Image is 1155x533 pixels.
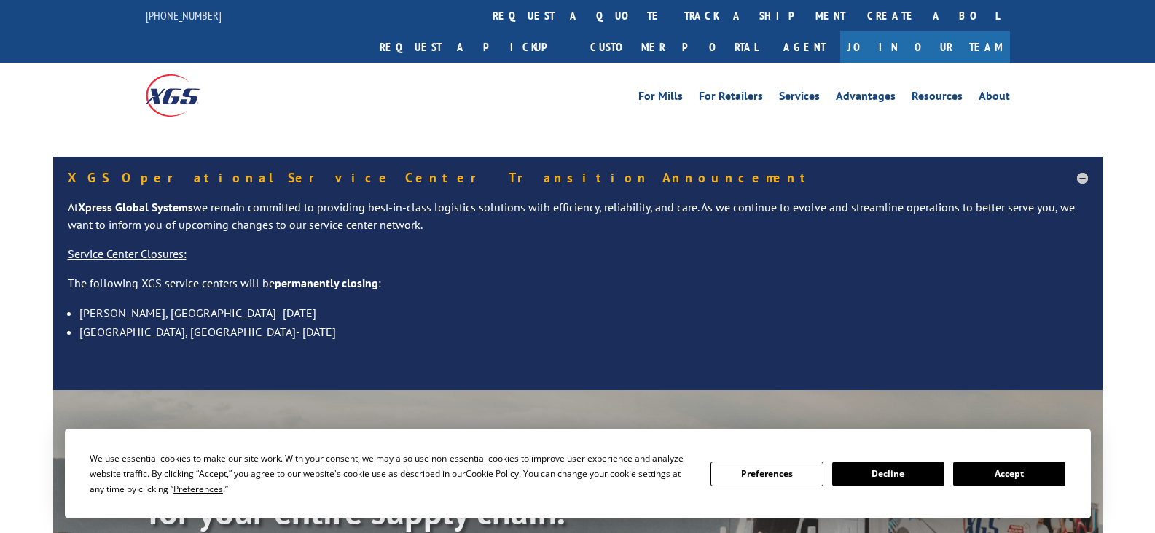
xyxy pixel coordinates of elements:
[68,275,1088,304] p: The following XGS service centers will be :
[68,246,187,261] u: Service Center Closures:
[979,90,1010,106] a: About
[90,451,693,497] div: We use essential cookies to make our site work. With your consent, we may also use non-essential ...
[146,8,222,23] a: [PHONE_NUMBER]
[699,90,763,106] a: For Retailers
[832,462,944,486] button: Decline
[65,429,1091,518] div: Cookie Consent Prompt
[79,303,1088,322] li: [PERSON_NAME], [GEOGRAPHIC_DATA]- [DATE]
[78,200,193,214] strong: Xpress Global Systems
[68,199,1088,246] p: At we remain committed to providing best-in-class logistics solutions with efficiency, reliabilit...
[953,462,1065,486] button: Accept
[769,31,840,63] a: Agent
[638,90,683,106] a: For Mills
[68,171,1088,184] h5: XGS Operational Service Center Transition Announcement
[369,31,579,63] a: Request a pickup
[836,90,896,106] a: Advantages
[275,276,378,290] strong: permanently closing
[466,467,519,480] span: Cookie Policy
[173,483,223,495] span: Preferences
[840,31,1010,63] a: Join Our Team
[710,462,823,486] button: Preferences
[79,322,1088,341] li: [GEOGRAPHIC_DATA], [GEOGRAPHIC_DATA]- [DATE]
[779,90,820,106] a: Services
[579,31,769,63] a: Customer Portal
[912,90,963,106] a: Resources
